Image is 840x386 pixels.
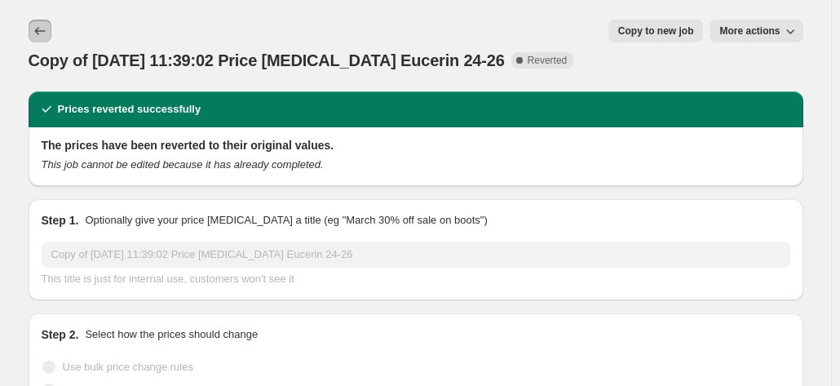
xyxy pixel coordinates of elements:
[85,326,258,343] p: Select how the prices should change
[42,137,790,153] h2: The prices have been reverted to their original values.
[85,212,487,228] p: Optionally give your price [MEDICAL_DATA] a title (eg "March 30% off sale on boots")
[42,242,790,268] input: 30% off holiday sale
[58,101,201,118] h2: Prices reverted successfully
[63,361,193,373] span: Use bulk price change rules
[528,54,568,67] span: Reverted
[42,158,324,171] i: This job cannot be edited because it has already completed.
[42,273,294,285] span: This title is just for internal use, customers won't see it
[618,24,694,38] span: Copy to new job
[608,20,704,42] button: Copy to new job
[29,51,505,69] span: Copy of [DATE] 11:39:02 Price [MEDICAL_DATA] Eucerin 24-26
[719,24,780,38] span: More actions
[42,212,79,228] h2: Step 1.
[710,20,802,42] button: More actions
[42,326,79,343] h2: Step 2.
[29,20,51,42] button: Price change jobs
